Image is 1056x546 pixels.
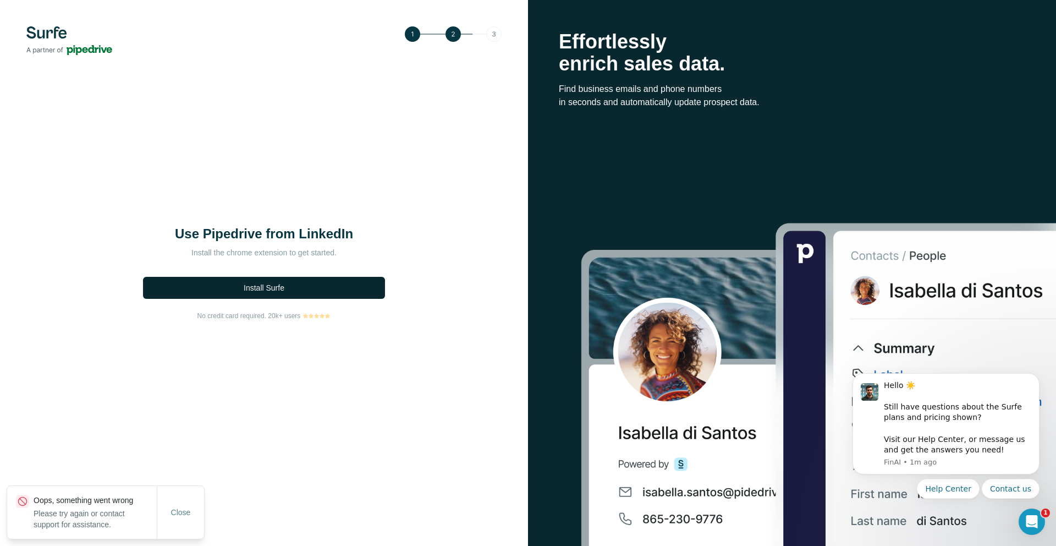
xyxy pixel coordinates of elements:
span: 1 [1041,509,1050,517]
h1: Use Pipedrive from LinkedIn [154,225,374,243]
span: No credit card required. 20k+ users [197,311,301,321]
p: enrich sales data. [559,53,1025,75]
p: Effortlessly [559,31,1025,53]
p: Find business emails and phone numbers [559,83,1025,96]
img: Surfe's logo [26,26,112,55]
iframe: Intercom notifications message [836,337,1056,516]
button: Close [163,503,199,522]
img: Step 2 [405,26,502,42]
p: in seconds and automatically update prospect data. [559,96,1025,109]
span: Close [171,507,191,518]
p: Install the chrome extension to get started. [154,247,374,258]
p: Oops, something went wrong [34,495,157,506]
p: Please try again or contact support for assistance. [34,508,157,530]
span: Install Surfe [244,282,284,293]
iframe: Intercom live chat [1019,509,1045,535]
img: Surfe Stock Photo - Selling good vibes [581,221,1056,546]
button: Install Surfe [143,277,385,299]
